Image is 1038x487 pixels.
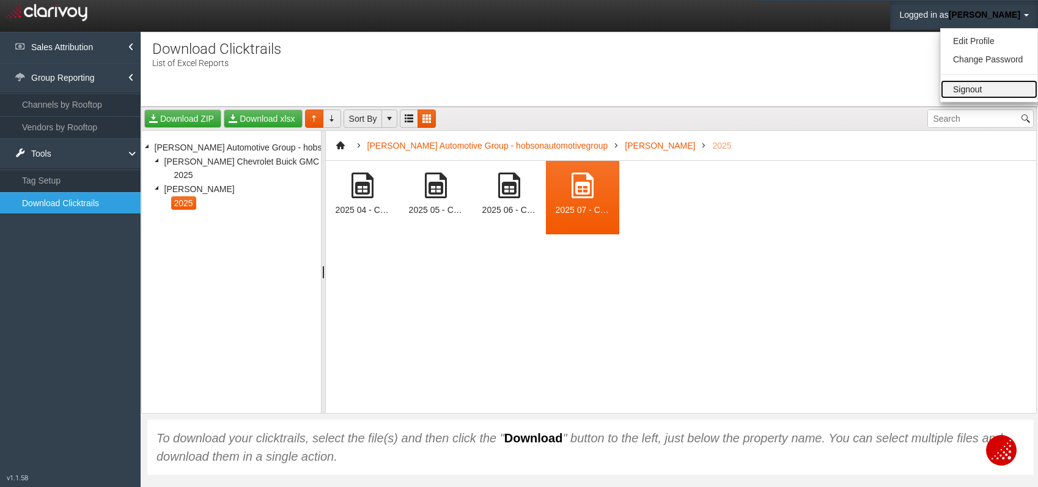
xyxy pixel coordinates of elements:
[326,131,1036,161] nav: Breadcrumb
[504,431,563,445] strong: Download
[620,136,700,155] a: [PERSON_NAME]
[941,80,1037,99] a: Signout
[890,1,1038,30] a: Logged in as[PERSON_NAME]
[400,110,418,128] a: Grid View
[305,110,323,128] a: Sort Direction Ascending
[224,110,302,128] a: Download xlsx
[161,155,323,169] span: [PERSON_NAME] Chevrolet Buick GMC
[899,10,948,20] span: Logged in as
[156,429,1025,466] div: To download your clicktrails, select the file(s) and then click the " " button to the left, just ...
[152,53,281,69] p: List of Excel Reports
[941,32,1037,50] a: Edit Profile
[473,161,546,234] div: 2025 06 - Clarivoy Clicktrails - Hobson Ford (53593)[2352].xlsx
[941,50,1037,69] a: Change Password
[399,161,473,234] div: 2025 05 - Clarivoy Clicktrails - Hobson Ford (53593)[2352].xlsx
[326,161,399,234] div: 2025 04 - Clarivoy Clicktrails - Hobson Ford (53593)[2352].xlsx
[305,110,341,128] div: Sort Direction
[546,161,619,234] div: 2025 07 - Clarivoy Clicktrails - Hobson Ford (53593)[2352].xlsx
[144,110,221,128] a: Download ZIP
[161,182,238,196] span: [PERSON_NAME]
[171,196,196,210] span: 2025
[949,10,1020,20] span: [PERSON_NAME]
[363,136,613,155] a: [PERSON_NAME] Automotive Group - hobsonautomotivegroup
[556,205,609,215] div: 2025 07 - Clarivoy Clicktrails - [PERSON_NAME] (53593)[2352].xlsx
[928,110,1018,127] input: Search
[152,141,399,155] span: [PERSON_NAME] Automotive Group - hobsonautomotivegroup
[409,205,463,215] div: 2025 05 - Clarivoy Clicktrails - [PERSON_NAME] (53593)[2352].xlsx
[336,205,389,215] div: 2025 04 - Clarivoy Clicktrails - [PERSON_NAME] (53593)[2352].xlsx
[152,41,281,57] h1: Download Clicktrails
[331,136,350,155] a: Go to root
[418,110,436,128] a: List View
[482,205,536,215] div: 2025 06 - Clarivoy Clicktrails - [PERSON_NAME] (53593)[2352].xlsx
[344,110,383,128] a: Sort By
[171,168,196,182] span: 2025
[323,110,341,128] a: Sort Direction Descending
